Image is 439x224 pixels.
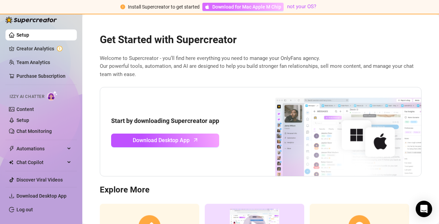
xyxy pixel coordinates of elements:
a: Purchase Subscription [16,71,71,82]
a: Chat Monitoring [16,128,52,134]
img: download app [250,87,421,176]
a: Log out [16,207,33,212]
span: Download for Mac Apple M Chip [212,3,281,11]
img: logo-BBDzfeDw.svg [5,16,57,23]
img: Chat Copilot [9,160,13,165]
a: Setup [16,117,29,123]
a: Creator Analytics exclamation-circle [16,43,71,54]
a: not your OS? [287,3,316,10]
h2: Get Started with Supercreator [100,33,422,46]
span: Automations [16,143,65,154]
span: download [9,193,14,199]
a: Setup [16,32,29,38]
img: AI Chatter [47,91,58,101]
span: Welcome to Supercreator - you’ll find here everything you need to manage your OnlyFans agency. Ou... [100,54,422,79]
a: Content [16,107,34,112]
span: Chat Copilot [16,157,65,168]
span: arrow-up [192,136,200,144]
h3: Explore More [100,185,422,196]
span: Download Desktop App [16,193,67,199]
a: Download Desktop Apparrow-up [111,134,219,147]
span: Download Desktop App [133,136,190,145]
span: Install Supercreator to get started [128,4,200,10]
span: apple [205,4,210,9]
a: Team Analytics [16,60,50,65]
span: exclamation-circle [120,4,125,9]
div: Open Intercom Messenger [416,201,432,217]
a: Discover Viral Videos [16,177,63,183]
a: Download for Mac Apple M Chip [202,3,284,11]
strong: Start by downloading Supercreator app [111,117,219,124]
span: thunderbolt [9,146,14,151]
span: Izzy AI Chatter [10,94,44,100]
